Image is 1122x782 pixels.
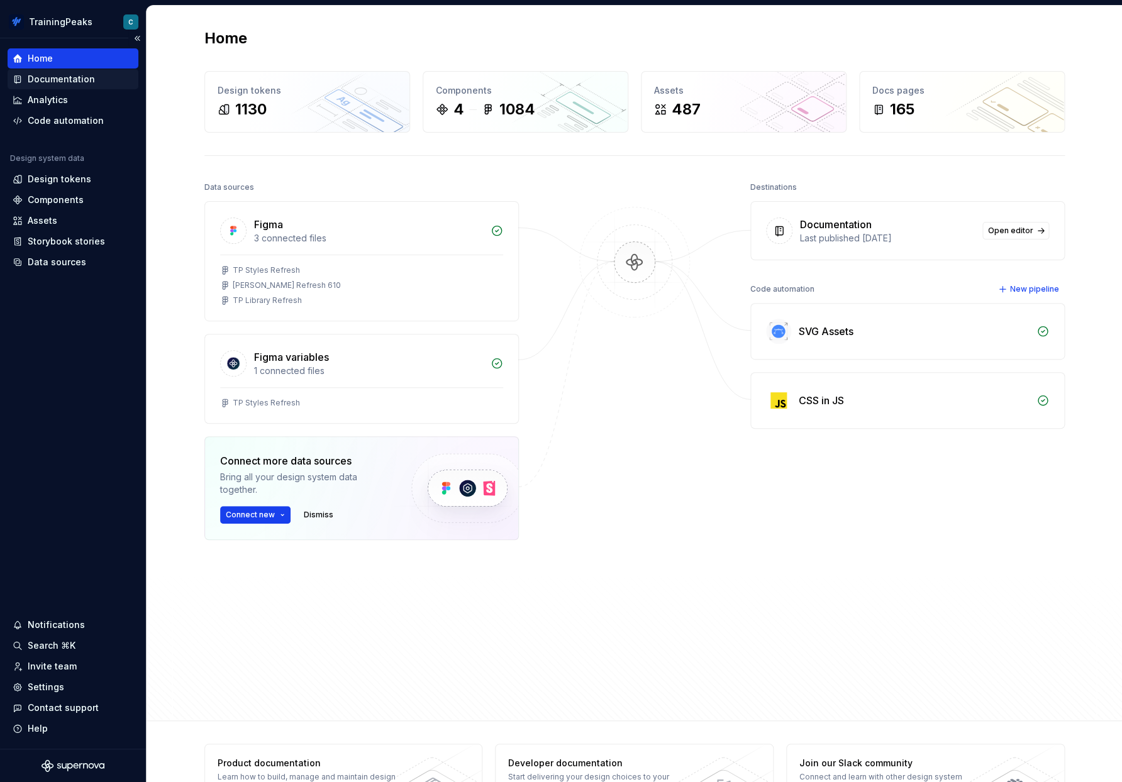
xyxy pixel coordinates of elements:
span: Connect new [226,510,275,520]
span: Open editor [988,226,1033,236]
button: Contact support [8,698,138,718]
span: New pipeline [1010,284,1059,294]
a: Invite team [8,656,138,676]
a: Analytics [8,90,138,110]
div: Code automation [28,114,104,127]
div: Destinations [750,179,797,196]
div: Docs pages [872,84,1052,97]
div: 487 [672,99,701,119]
a: Design tokens [8,169,138,189]
a: Assets487 [641,71,847,133]
button: TrainingPeaksC [3,8,143,35]
div: Join our Slack community [799,757,982,769]
div: Design tokens [28,173,91,185]
a: Documentation [8,69,138,89]
div: Notifications [28,619,85,631]
div: 1 connected files [254,365,483,377]
a: Code automation [8,111,138,131]
div: Components [436,84,615,97]
div: TP Library Refresh [233,295,302,306]
div: Components [28,194,84,206]
div: Design system data [10,153,84,163]
div: Home [28,52,53,65]
a: Storybook stories [8,231,138,251]
div: Data sources [28,256,86,268]
a: Figma variables1 connected filesTP Styles Refresh [204,334,519,424]
div: TP Styles Refresh [233,398,300,408]
div: Documentation [28,73,95,85]
div: TP Styles Refresh [233,265,300,275]
svg: Supernova Logo [42,759,104,772]
div: Assets [28,214,57,227]
div: SVG Assets [799,324,853,339]
button: Search ⌘K [8,636,138,656]
div: Analytics [28,94,68,106]
div: Settings [28,681,64,693]
div: Product documentation [218,757,401,769]
div: Figma [254,217,283,232]
a: Data sources [8,252,138,272]
div: Connect more data sources [220,453,390,468]
div: [PERSON_NAME] Refresh 610 [233,280,341,290]
button: Collapse sidebar [128,30,146,47]
div: Bring all your design system data together. [220,471,390,496]
div: Contact support [28,702,99,714]
div: Help [28,722,48,735]
img: 4eb2c90a-beb3-47d2-b0e5-0e686db1db46.png [9,14,24,30]
div: Last published [DATE] [800,232,975,245]
div: TrainingPeaks [29,16,92,28]
div: 3 connected files [254,232,483,245]
div: CSS in JS [799,393,844,408]
button: New pipeline [994,280,1065,298]
div: Developer documentation [508,757,691,769]
button: Notifications [8,615,138,635]
button: Help [8,719,138,739]
div: Invite team [28,660,77,673]
div: Data sources [204,179,254,196]
a: Components [8,190,138,210]
a: Design tokens1130 [204,71,410,133]
a: Figma3 connected filesTP Styles Refresh[PERSON_NAME] Refresh 610TP Library Refresh [204,201,519,321]
button: Dismiss [298,506,339,524]
div: 4 [453,99,464,119]
div: Figma variables [254,350,329,365]
a: Settings [8,677,138,697]
div: Documentation [800,217,872,232]
a: Home [8,48,138,69]
a: Assets [8,211,138,231]
div: Search ⌘K [28,639,75,652]
div: 165 [890,99,914,119]
div: Storybook stories [28,235,105,248]
div: 1130 [235,99,267,119]
div: C [128,17,133,27]
a: Open editor [982,222,1049,240]
div: 1084 [499,99,535,119]
a: Components41084 [423,71,628,133]
div: Code automation [750,280,814,298]
a: Docs pages165 [859,71,1065,133]
h2: Home [204,28,247,48]
div: Design tokens [218,84,397,97]
div: Assets [654,84,833,97]
button: Connect new [220,506,291,524]
span: Dismiss [304,510,333,520]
